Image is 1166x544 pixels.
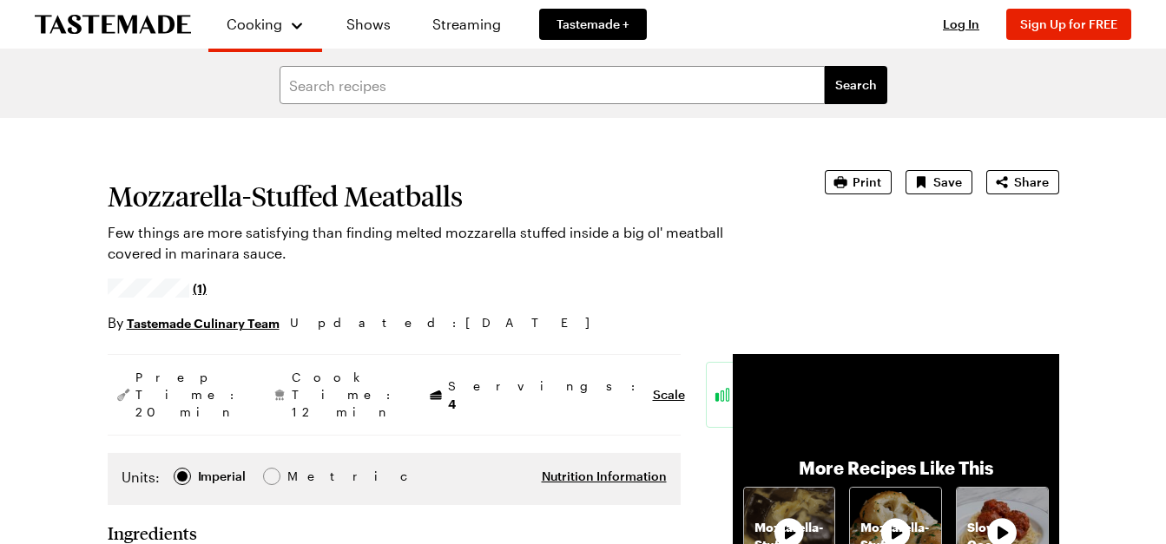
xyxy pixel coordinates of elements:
a: To Tastemade Home Page [35,15,191,35]
button: Log In [926,16,996,33]
p: Few things are more satisfying than finding melted mozzarella stuffed inside a big ol' meatball c... [108,222,776,264]
span: Tastemade + [557,16,629,33]
label: Units: [122,467,160,488]
a: Tastemade Culinary Team [127,313,280,332]
div: Metric [287,467,324,486]
button: Share [986,170,1059,194]
span: Servings: [448,377,644,413]
span: Imperial [198,467,247,486]
button: Print [825,170,892,194]
span: Sign Up for FREE [1020,16,1117,31]
span: 4 [448,395,456,411]
a: Tastemade + [539,9,647,40]
button: Save recipe [906,170,972,194]
span: Prep Time: 20 min [135,369,243,421]
button: Sign Up for FREE [1006,9,1131,40]
button: filters [825,66,887,104]
span: Cooking [227,16,282,32]
span: Share [1014,174,1049,191]
span: Save [933,174,962,191]
h1: Mozzarella-Stuffed Meatballs [108,180,776,212]
span: Search [835,76,877,94]
span: Metric [287,467,326,486]
button: Scale [653,386,685,403]
button: Cooking [226,7,305,42]
div: Imperial [198,467,246,486]
input: Search recipes [280,66,825,104]
span: (1) [193,279,207,297]
a: 4/5 stars from 1 reviews [108,281,208,295]
span: Cook Time: 12 min [292,369,399,421]
span: Log In [943,16,979,31]
button: Nutrition Information [542,468,667,485]
p: More Recipes Like This [799,456,993,480]
div: Imperial Metric [122,467,324,491]
h2: Ingredients [108,522,197,543]
p: By [108,312,280,333]
span: Print [853,174,881,191]
span: Updated : [DATE] [290,313,607,332]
